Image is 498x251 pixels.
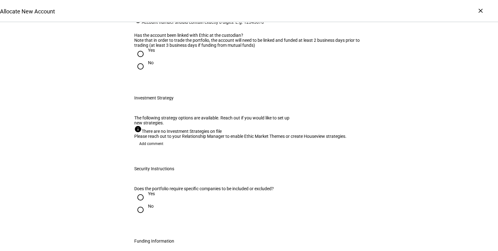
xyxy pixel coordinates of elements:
[476,6,486,16] div: ×
[139,139,163,149] span: Add comment
[148,48,155,53] div: Yes
[134,125,364,139] div: There are no Investment Strategies on file Please reach out to your Relationship Manager to enabl...
[134,239,174,244] div: Funding Information
[134,115,295,125] div: The following strategy options are available. Reach out if you would like to set up new strategies.
[134,186,295,191] div: Does the portfolio require specific companies to be included or excluded?
[148,60,154,65] div: No
[134,166,174,171] div: Security Instructions
[134,139,168,149] button: Add comment
[134,38,364,48] div: Note that in order to trade the portfolio, the account will need to be linked and funded at least...
[134,125,142,133] mat-icon: info
[134,33,364,38] div: Has the account been linked with Ethic at the custodian?
[134,95,174,100] div: Investment Strategy
[148,191,155,196] div: Yes
[148,204,154,209] div: No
